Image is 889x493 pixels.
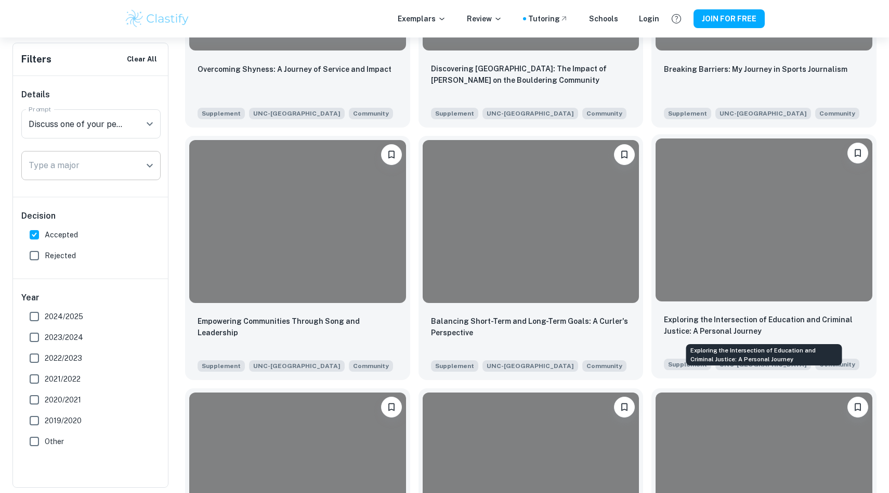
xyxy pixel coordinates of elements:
[586,361,622,371] span: Community
[349,359,393,372] span: Discuss one of your personal qualities and share a story, anecdote, or memory of how it helped yo...
[45,394,81,406] span: 2020/2021
[124,52,160,67] button: Clear All
[45,250,76,261] span: Rejected
[45,373,81,385] span: 2021/2022
[847,143,868,163] button: Please log in to bookmark exemplars
[185,136,410,380] a: Please log in to bookmark exemplarsEmpowering Communities Through Song and LeadershipSupplementUN...
[349,107,393,119] span: Discuss one of your personal qualities and share a story, anecdote, or memory of how it helped yo...
[614,144,635,165] button: Please log in to bookmark exemplars
[639,13,659,24] a: Login
[715,108,811,119] span: UNC-[GEOGRAPHIC_DATA]
[819,109,855,118] span: Community
[21,210,161,222] h6: Decision
[45,436,64,447] span: Other
[419,136,644,380] a: Please log in to bookmark exemplarsBalancing Short-Term and Long-Term Goals: A Curler's Perspecti...
[198,360,245,372] span: Supplement
[586,109,622,118] span: Community
[381,144,402,165] button: Please log in to bookmark exemplars
[664,64,847,75] p: Breaking Barriers: My Journey in Sports Journalism
[21,89,161,101] h6: Details
[398,13,446,24] p: Exemplars
[431,360,478,372] span: Supplement
[686,344,842,365] div: Exploring the Intersection of Education and Criminal Justice: A Personal Journey
[198,64,391,75] p: Overcoming Shyness: A Journey of Service and Impact
[381,397,402,418] button: Please log in to bookmark exemplars
[431,108,478,119] span: Supplement
[21,292,161,304] h6: Year
[482,108,578,119] span: UNC-[GEOGRAPHIC_DATA]
[815,107,859,119] span: Discuss one of your personal qualities and share a story, anecdote, or memory of how it helped yo...
[45,229,78,241] span: Accepted
[249,108,345,119] span: UNC-[GEOGRAPHIC_DATA]
[582,359,626,372] span: Discuss one of your personal qualities and share a story, anecdote, or memory of how it helped yo...
[29,105,51,113] label: Prompt
[668,10,685,28] button: Help and Feedback
[45,311,83,322] span: 2024/2025
[651,136,877,380] a: Please log in to bookmark exemplarsExploring the Intersection of Education and Criminal Justice: ...
[847,397,868,418] button: Please log in to bookmark exemplars
[614,397,635,418] button: Please log in to bookmark exemplars
[198,108,245,119] span: Supplement
[353,361,389,371] span: Community
[482,360,578,372] span: UNC-[GEOGRAPHIC_DATA]
[467,13,502,24] p: Review
[45,352,82,364] span: 2022/2023
[431,315,631,338] p: Balancing Short-Term and Long-Term Goals: A Curler's Perspective
[124,8,190,29] img: Clastify logo
[198,315,398,338] p: Empowering Communities Through Song and Leadership
[664,108,711,119] span: Supplement
[589,13,618,24] a: Schools
[664,314,864,337] p: Exploring the Intersection of Education and Criminal Justice: A Personal Journey
[431,63,631,86] p: Discovering New Heights: The Impact of Brad Fauteux on the Bouldering Community
[21,52,51,67] h6: Filters
[694,9,765,28] button: JOIN FOR FREE
[249,360,345,372] span: UNC-[GEOGRAPHIC_DATA]
[582,107,626,119] span: Discuss one of your personal qualities and share a story, anecdote, or memory of how it helped yo...
[45,332,83,343] span: 2023/2024
[142,158,157,173] button: Open
[528,13,568,24] a: Tutoring
[142,117,157,131] button: Open
[664,359,711,370] span: Supplement
[45,415,82,426] span: 2019/2020
[353,109,389,118] span: Community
